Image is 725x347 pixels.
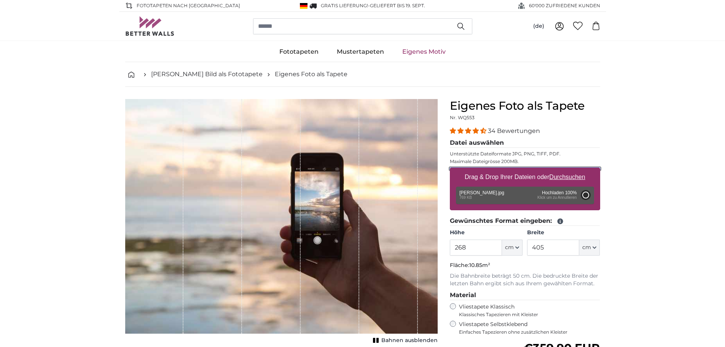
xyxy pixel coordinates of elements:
[321,3,368,8] span: GRATIS Lieferung!
[549,174,585,180] u: Durchsuchen
[450,158,600,165] p: Maximale Dateigrösse 200MB.
[450,262,600,269] p: Fläche:
[125,16,175,36] img: Betterwalls
[381,337,438,344] span: Bahnen ausblenden
[371,335,438,346] button: Bahnen ausblenden
[459,312,594,318] span: Klassisches Tapezieren mit Kleister
[488,127,540,134] span: 34 Bewertungen
[527,19,550,33] button: (de)
[275,70,347,79] a: Eigenes Foto als Tapete
[462,170,588,185] label: Drag & Drop Ihrer Dateien oder
[459,329,600,335] span: Einfaches Tapezieren ohne zusätzlichen Kleister
[370,3,425,8] span: Geliefert bis 19. Sept.
[328,42,393,62] a: Mustertapeten
[505,244,514,251] span: cm
[450,291,600,300] legend: Material
[450,115,475,120] span: Nr. WQ553
[459,303,594,318] label: Vliestapete Klassisch
[527,229,600,237] label: Breite
[450,216,600,226] legend: Gewünschtes Format eingeben:
[137,2,240,9] span: Fototapeten nach [GEOGRAPHIC_DATA]
[151,70,263,79] a: [PERSON_NAME] Bild als Fototapete
[125,62,600,87] nav: breadcrumbs
[450,272,600,288] p: Die Bahnbreite beträgt 50 cm. Die bedruckte Breite der letzten Bahn ergibt sich aus Ihrem gewählt...
[582,244,591,251] span: cm
[469,262,490,269] span: 10.85m²
[393,42,455,62] a: Eigenes Motiv
[450,138,600,148] legend: Datei auswählen
[125,99,438,346] div: 1 of 1
[450,229,523,237] label: Höhe
[450,99,600,113] h1: Eigenes Foto als Tapete
[368,3,425,8] span: -
[300,3,308,9] img: Deutschland
[579,240,600,256] button: cm
[270,42,328,62] a: Fototapeten
[450,127,488,134] span: 4.32 stars
[529,2,600,9] span: 60'000 ZUFRIEDENE KUNDEN
[459,321,600,335] label: Vliestapete Selbstklebend
[450,151,600,157] p: Unterstützte Dateiformate JPG, PNG, TIFF, PDF.
[502,240,523,256] button: cm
